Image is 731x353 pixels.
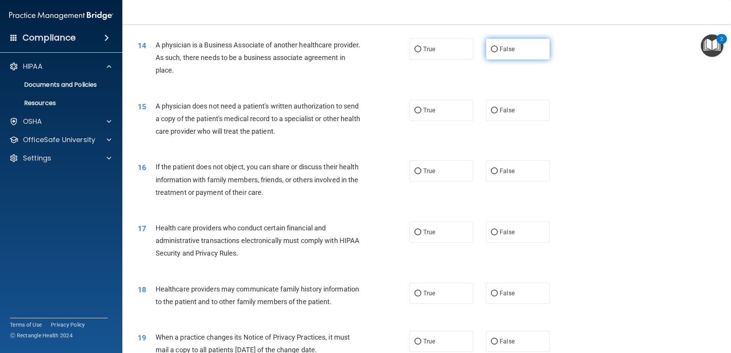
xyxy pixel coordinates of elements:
span: False [500,167,515,175]
span: 15 [138,102,146,111]
a: OSHA [9,117,111,126]
img: PMB logo [9,8,113,23]
span: If the patient does not object, you can share or discuss their health information with family mem... [156,163,359,196]
p: Resources [5,99,109,107]
p: OfficeSafe University [23,135,95,144]
span: Ⓒ Rectangle Health 2024 [10,332,73,339]
p: HIPAA [23,62,42,71]
input: True [414,108,421,113]
span: True [423,45,435,53]
span: 17 [138,224,146,233]
input: False [491,108,498,113]
span: Healthcare providers may communicate family history information to the patient and to other famil... [156,285,359,306]
a: OfficeSafe University [9,135,111,144]
span: 16 [138,163,146,172]
span: True [423,290,435,297]
a: Settings [9,154,111,163]
input: False [491,291,498,296]
a: Privacy Policy [51,321,85,329]
span: False [500,107,515,114]
span: A physician is a Business Associate of another healthcare provider. As such, there needs to be a ... [156,41,361,74]
span: False [500,45,515,53]
span: False [500,228,515,236]
input: True [414,168,421,174]
span: False [500,290,515,297]
p: Settings [23,154,51,163]
span: Health care providers who conduct certain financial and administrative transactions electronicall... [156,224,360,257]
p: OSHA [23,117,42,126]
span: 14 [138,41,146,50]
span: A physician does not need a patient's written authorization to send a copy of the patient's medic... [156,102,360,135]
h4: Compliance [23,32,76,43]
span: True [423,228,435,236]
input: True [414,291,421,296]
input: False [491,168,498,174]
div: 2 [720,39,723,49]
span: True [423,107,435,114]
span: 18 [138,285,146,294]
input: False [491,47,498,52]
input: True [414,47,421,52]
input: False [491,230,498,235]
a: Terms of Use [10,321,42,329]
span: True [423,338,435,345]
span: True [423,167,435,175]
span: 19 [138,333,146,342]
button: Open Resource Center, 2 new notifications [701,34,723,57]
input: True [414,339,421,345]
span: False [500,338,515,345]
a: HIPAA [9,62,111,71]
input: False [491,339,498,345]
p: Documents and Policies [5,81,109,89]
input: True [414,230,421,235]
